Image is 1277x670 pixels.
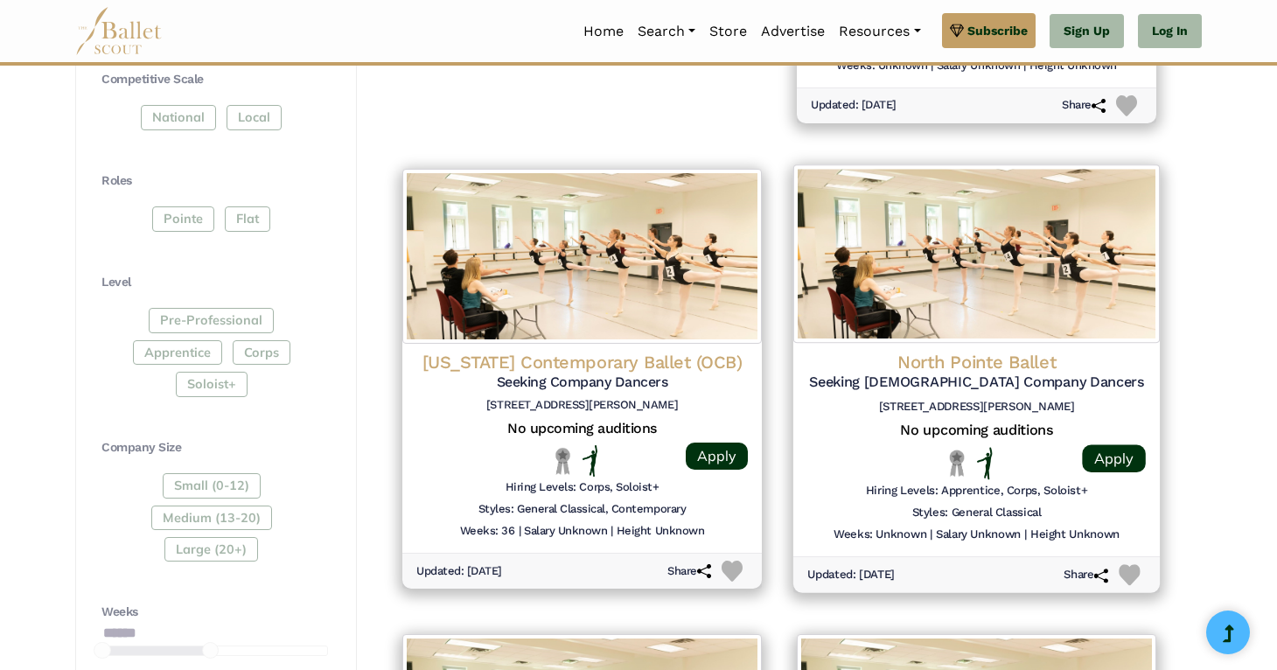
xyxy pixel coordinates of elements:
h5: Seeking Company Dancers [416,373,748,392]
h6: Share [667,564,711,579]
h6: | [1023,59,1026,73]
a: Apply [1082,444,1145,472]
h6: Updated: [DATE] [807,568,895,583]
h5: Seeking [DEMOGRAPHIC_DATA] Company Dancers [807,373,1146,391]
h6: Height Unknown [617,524,704,539]
a: Sign Up [1050,14,1124,49]
h6: | [931,59,933,73]
h6: Hiring Levels: Apprentice, Corps, Soloist+ [866,483,1088,498]
a: Log In [1138,14,1202,49]
h6: Salary Unknown [937,59,1020,73]
h6: | [611,524,613,539]
h5: No upcoming auditions [807,421,1146,439]
h6: [STREET_ADDRESS][PERSON_NAME] [807,399,1146,414]
h6: Updated: [DATE] [416,564,502,579]
img: Heart [1116,95,1137,116]
h6: Height Unknown [1030,527,1120,541]
img: Logo [793,164,1160,343]
h6: Weeks: Unknown [836,59,927,73]
img: Logo [402,169,762,344]
h4: Competitive Scale [101,71,328,88]
h6: Weeks: 36 [460,524,515,539]
h4: Level [101,274,328,291]
h6: Styles: General Classical [912,505,1042,520]
h4: Weeks [101,604,328,621]
img: gem.svg [950,21,964,40]
a: Resources [832,13,927,50]
a: Home [576,13,631,50]
h5: No upcoming auditions [416,420,748,438]
h6: | [519,524,521,539]
h6: Share [1064,568,1108,583]
a: Store [702,13,754,50]
h6: | [1024,527,1027,541]
a: Search [631,13,702,50]
img: Heart [1119,564,1140,585]
span: Subscribe [967,21,1028,40]
h4: Company Size [101,439,328,457]
h4: Roles [101,172,328,190]
a: Advertise [754,13,832,50]
img: Flat [977,447,993,479]
h6: Weeks: Unknown [834,527,926,541]
a: Apply [686,443,748,470]
img: Local [946,449,968,477]
h6: Share [1062,98,1106,113]
h4: North Pointe Ballet [807,350,1146,373]
img: Local [552,447,574,474]
h6: Hiring Levels: Corps, Soloist+ [506,480,659,495]
h4: [US_STATE] Contemporary Ballet (OCB) [416,351,748,373]
h6: [STREET_ADDRESS][PERSON_NAME] [416,398,748,413]
h6: | [930,527,932,541]
a: Subscribe [942,13,1036,48]
h6: Height Unknown [1029,59,1117,73]
h6: Styles: General Classical, Contemporary [478,502,686,517]
img: Flat [583,445,598,477]
h6: Salary Unknown [936,527,1021,541]
h6: Salary Unknown [524,524,607,539]
img: Heart [722,561,743,582]
h6: Updated: [DATE] [811,98,897,113]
